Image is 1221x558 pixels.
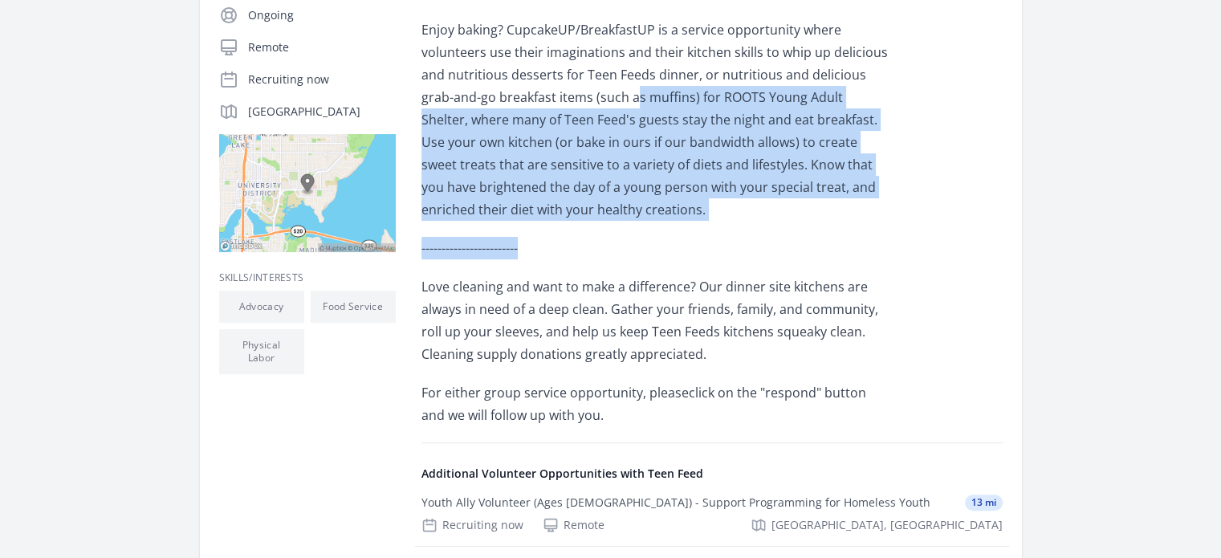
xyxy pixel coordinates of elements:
[219,329,304,374] li: Physical Labor
[421,517,523,533] div: Recruiting now
[965,495,1003,511] span: 13 mi
[219,291,304,323] li: Advocacy
[421,275,891,365] p: Love cleaning and want to make a difference? Our dinner site kitchens are always in need of a dee...
[219,271,396,284] h3: Skills/Interests
[415,482,1009,546] a: Youth Ally Volunteer (Ages [DEMOGRAPHIC_DATA]) - Support Programming for Homeless Youth 13 mi Rec...
[421,237,891,259] p: ------------------------
[543,517,604,533] div: Remote
[248,39,396,55] p: Remote
[421,466,1003,482] h4: Additional Volunteer Opportunities with Teen Feed
[421,18,891,221] p: Enjoy baking? CupcakeUP/BreakfastUP is a service opportunity where volunteers use their imaginati...
[421,495,930,511] div: Youth Ally Volunteer (Ages [DEMOGRAPHIC_DATA]) - Support Programming for Homeless Youth
[311,291,396,323] li: Food Service
[421,381,891,426] p: For either group service opportunity, please
[219,134,396,252] img: Map
[248,7,396,23] p: Ongoing
[248,71,396,88] p: Recruiting now
[248,104,396,120] p: [GEOGRAPHIC_DATA]
[771,517,1003,533] span: [GEOGRAPHIC_DATA], [GEOGRAPHIC_DATA]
